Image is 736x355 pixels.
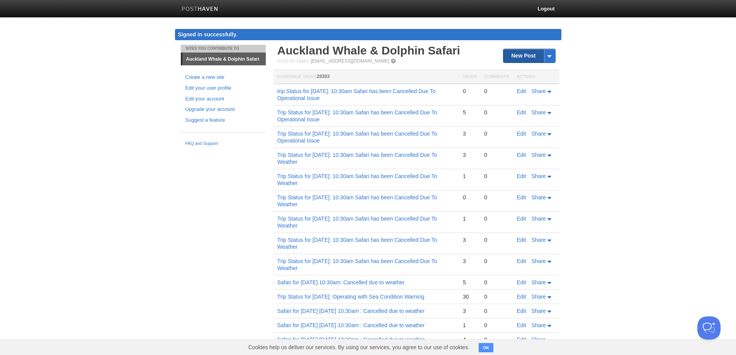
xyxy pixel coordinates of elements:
[185,84,261,92] a: Edit your user profile
[277,258,437,271] a: Trip Status for [DATE]: 10:30am Safari has been Cancelled Due To Weather
[484,322,509,329] div: 0
[484,258,509,265] div: 0
[532,322,546,328] span: Share
[463,130,476,137] div: 3
[277,322,425,328] a: Safari for [DATE] [DATE] 10:30am : Cancelled due to weather
[277,194,437,207] a: Trip Status for [DATE]: 10:30am Safari has been Cancelled Due To Weather
[479,343,494,352] button: OK
[532,258,546,264] span: Share
[182,7,218,12] img: Posthaven-bar
[503,49,555,63] a: New Post
[463,236,476,243] div: 3
[311,58,389,64] a: [EMAIL_ADDRESS][DOMAIN_NAME]
[484,215,509,222] div: 0
[697,316,721,340] iframe: Help Scout Beacon - Open
[517,308,526,314] a: Edit
[277,294,425,300] a: Trip Status for [DATE]: Operating with Sea Condition Warning
[517,237,526,243] a: Edit
[182,53,266,65] a: Auckland Whale & Dolphin Safari
[517,109,526,116] a: Edit
[532,216,546,222] span: Share
[484,109,509,116] div: 0
[532,279,546,285] span: Share
[484,151,509,158] div: 0
[463,336,476,343] div: 4
[517,294,526,300] a: Edit
[277,173,437,186] a: Trip Status for [DATE]: 10:30am Safari has been Cancelled Due To Weather
[532,308,546,314] span: Share
[277,237,437,250] a: Trip Status for [DATE]: 10:30am Safari has been Cancelled Due To Weather
[185,140,261,147] a: FAQ and Support
[277,59,309,63] span: Post by Email
[517,131,526,137] a: Edit
[277,279,405,285] a: Safari for [DATE] 10:30am: Cancelled due to weather
[277,109,437,122] a: Trip Status for [DATE]: 10:30am Safari has been Cancelled Due To Operational Issue
[532,336,546,343] span: Share
[484,293,509,300] div: 0
[517,194,526,200] a: Edit
[532,194,546,200] span: Share
[517,88,526,94] a: Edit
[277,44,460,57] a: Auckland Whale & Dolphin Safari
[277,308,425,314] a: Safari for [DATE] [DATE] 10:30am : Cancelled due to weather
[517,258,526,264] a: Edit
[484,194,509,201] div: 0
[463,215,476,222] div: 1
[463,194,476,201] div: 0
[484,307,509,314] div: 0
[513,70,559,84] th: Actions
[317,74,330,79] span: 28383
[532,173,546,179] span: Share
[484,336,509,343] div: 0
[484,236,509,243] div: 0
[181,45,266,53] li: Sites You Contribute To
[185,95,261,103] a: Edit your account
[175,29,561,40] div: Signed in successfully.
[532,237,546,243] span: Share
[185,73,261,82] a: Create a new site
[463,307,476,314] div: 3
[532,131,546,137] span: Share
[463,279,476,286] div: 5
[463,322,476,329] div: 1
[484,130,509,137] div: 0
[532,152,546,158] span: Share
[463,151,476,158] div: 3
[241,340,477,355] span: Cookies help us deliver our services. By using our services, you agree to our use of cookies.
[484,173,509,180] div: 0
[517,152,526,158] a: Edit
[274,70,459,84] th: Homepage Views
[517,173,526,179] a: Edit
[185,105,261,114] a: Upgrade your account
[463,88,476,95] div: 0
[459,70,480,84] th: Views
[532,294,546,300] span: Share
[517,216,526,222] a: Edit
[277,152,437,165] a: Trip Status for [DATE]: 10:30am Safari has been Cancelled Due To Weather
[277,88,436,101] a: trip Status for [DATE]: 10:30am Safari has been Cancelled Due To Operational Issue
[517,336,526,343] a: Edit
[277,336,425,343] a: Safari for [DATE] [DATE] 10:30am : Cancelled due to weather
[185,116,261,124] a: Suggest a feature
[484,88,509,95] div: 0
[463,258,476,265] div: 3
[463,293,476,300] div: 30
[480,70,513,84] th: Comments
[463,173,476,180] div: 1
[277,216,437,229] a: Trip Status for [DATE]: 10:30am Safari has been Cancelled Due To Weather
[484,279,509,286] div: 0
[517,279,526,285] a: Edit
[517,322,526,328] a: Edit
[463,109,476,116] div: 5
[532,88,546,94] span: Share
[532,109,546,116] span: Share
[277,131,437,144] a: Trip Status for [DATE]: 10:30am Safari has been Cancelled Due To Operational Issue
